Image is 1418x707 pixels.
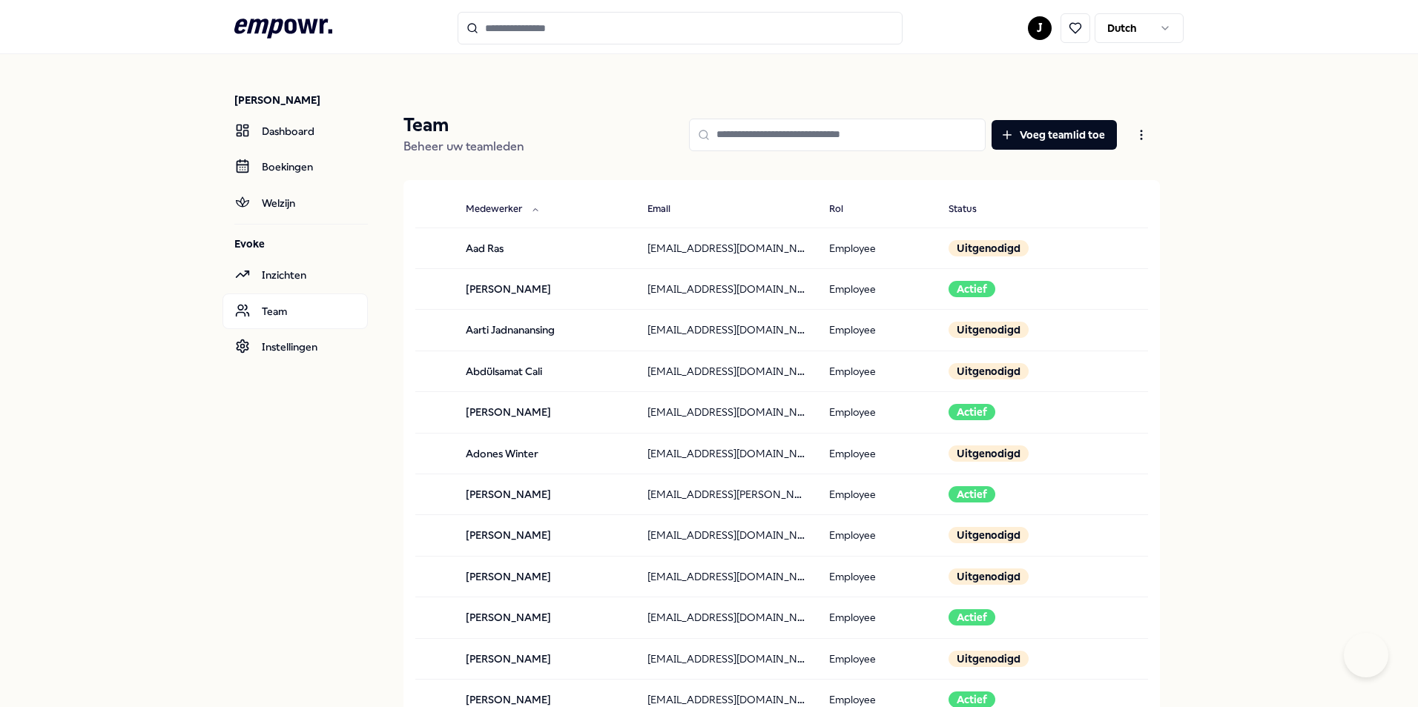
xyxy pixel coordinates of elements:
p: Evoke [234,236,368,251]
td: Employee [817,310,937,351]
td: [EMAIL_ADDRESS][PERSON_NAME][DOMAIN_NAME] [636,474,817,514]
td: Employee [817,515,937,556]
td: [PERSON_NAME] [454,556,636,597]
td: Employee [817,433,937,474]
td: [EMAIL_ADDRESS][DOMAIN_NAME] [636,310,817,351]
div: Uitgenodigd [949,322,1029,338]
div: Uitgenodigd [949,527,1029,543]
a: Instellingen [222,329,368,365]
div: Actief [949,281,995,297]
td: Aarti Jadnanansing [454,310,636,351]
button: J [1028,16,1052,40]
td: [EMAIL_ADDRESS][DOMAIN_NAME] [636,433,817,474]
iframe: Help Scout Beacon - Open [1344,633,1388,677]
button: Status [937,195,1006,225]
p: Team [403,113,524,137]
button: Rol [817,195,873,225]
a: Welzijn [222,185,368,221]
div: Actief [949,609,995,625]
td: Employee [817,228,937,268]
input: Search for products, categories or subcategories [458,12,903,44]
td: Employee [817,351,937,391]
td: Aad Ras [454,228,636,268]
a: Dashboard [222,113,368,149]
div: Uitgenodigd [949,568,1029,585]
div: Uitgenodigd [949,445,1029,462]
span: Beheer uw teamleden [403,139,524,153]
td: [PERSON_NAME] [454,268,636,309]
td: [PERSON_NAME] [454,597,636,638]
a: Boekingen [222,149,368,185]
td: [EMAIL_ADDRESS][DOMAIN_NAME] [636,515,817,556]
td: Employee [817,392,937,433]
td: [EMAIL_ADDRESS][DOMAIN_NAME] [636,268,817,309]
button: Email [636,195,700,225]
td: Employee [817,268,937,309]
td: [PERSON_NAME] [454,392,636,433]
div: Uitgenodigd [949,363,1029,379]
td: [EMAIL_ADDRESS][DOMAIN_NAME] [636,228,817,268]
td: [EMAIL_ADDRESS][DOMAIN_NAME] [636,392,817,433]
td: [PERSON_NAME] [454,474,636,514]
td: Adones Winter [454,433,636,474]
button: Open menu [1123,120,1160,150]
td: Employee [817,474,937,514]
button: Medewerker [454,195,552,225]
td: Employee [817,597,937,638]
a: Inzichten [222,257,368,293]
div: Uitgenodigd [949,240,1029,256]
div: Actief [949,404,995,420]
button: Voeg teamlid toe [992,120,1117,150]
p: [PERSON_NAME] [234,93,368,107]
td: Employee [817,556,937,597]
td: [EMAIL_ADDRESS][DOMAIN_NAME] [636,597,817,638]
td: [EMAIL_ADDRESS][DOMAIN_NAME] [636,556,817,597]
a: Team [222,293,368,329]
td: [PERSON_NAME] [454,515,636,556]
td: [EMAIL_ADDRESS][DOMAIN_NAME] [636,351,817,391]
div: Actief [949,486,995,502]
td: Abdülsamat Cali [454,351,636,391]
